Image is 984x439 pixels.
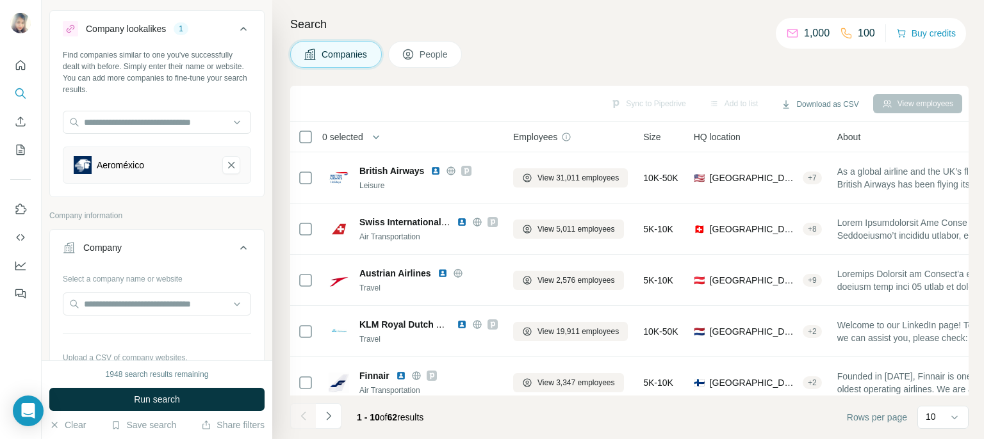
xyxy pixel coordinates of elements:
[49,388,265,411] button: Run search
[63,49,251,95] div: Find companies similar to one you've successfully dealt with before. Simply enter their name or w...
[201,419,265,431] button: Share filters
[49,419,86,431] button: Clear
[359,267,431,280] span: Austrian Airlines
[926,410,936,423] p: 10
[710,223,798,235] span: [GEOGRAPHIC_DATA]
[694,274,705,287] span: 🇦🇹
[537,172,619,184] span: View 31,011 employees
[222,156,240,174] button: Aeroméxico-remove-button
[643,131,660,143] span: Size
[388,412,398,422] span: 62
[710,274,798,287] span: [GEOGRAPHIC_DATA], [GEOGRAPHIC_DATA]
[10,282,31,305] button: Feedback
[329,270,349,291] img: Logo of Austrian Airlines
[357,412,423,422] span: results
[359,333,498,345] div: Travel
[329,321,349,342] img: Logo of KLM Royal Dutch Airlines
[50,13,264,49] button: Company lookalikes1
[513,373,624,392] button: View 3,347 employees
[359,231,498,243] div: Air Transportation
[359,217,482,227] span: Swiss International Air Lines
[643,325,678,338] span: 10K-50K
[694,223,705,235] span: 🇨🇭
[457,217,467,227] img: LinkedIn logo
[513,131,557,143] span: Employees
[10,198,31,221] button: Use Surfe on LinkedIn
[513,219,624,239] button: View 5,011 employees
[537,377,615,388] span: View 3,347 employees
[803,223,822,235] div: + 8
[837,131,861,143] span: About
[537,275,615,286] span: View 2,576 employees
[513,322,628,341] button: View 19,911 employees
[329,372,349,393] img: Logo of Finnair
[174,23,188,35] div: 1
[513,271,624,290] button: View 2,576 employees
[49,210,265,221] p: Company information
[694,325,705,338] span: 🇳🇱
[803,326,822,337] div: + 2
[10,226,31,249] button: Use Surfe API
[10,110,31,133] button: Enrich CSV
[359,282,498,294] div: Travel
[357,412,380,422] span: 1 - 10
[322,48,368,61] span: Companies
[804,26,830,41] p: 1,000
[10,254,31,277] button: Dashboard
[74,156,92,174] img: Aeroméxico-logo
[710,376,798,389] span: [GEOGRAPHIC_DATA], [GEOGRAPHIC_DATA]
[513,168,628,188] button: View 31,011 employees
[63,352,251,363] p: Upload a CSV of company websites.
[329,168,349,188] img: Logo of British Airways
[50,232,264,268] button: Company
[97,159,144,172] div: Aeroméxico
[710,172,798,184] span: [GEOGRAPHIC_DATA]
[106,369,209,380] div: 1948 search results remaining
[359,319,469,330] span: KLM Royal Dutch Airlines
[316,403,341,429] button: Navigate to next page
[111,419,176,431] button: Save search
[710,325,798,338] span: [GEOGRAPHIC_DATA]
[457,319,467,330] img: LinkedIn logo
[694,172,705,184] span: 🇺🇸
[10,138,31,161] button: My lists
[896,24,956,42] button: Buy credits
[803,172,822,184] div: + 7
[10,82,31,105] button: Search
[537,223,615,235] span: View 5,011 employees
[13,395,44,426] div: Open Intercom Messenger
[63,268,251,285] div: Select a company name or website
[359,164,424,177] span: British Airways
[803,377,822,388] div: + 2
[86,22,166,35] div: Company lookalikes
[10,54,31,77] button: Quick start
[643,172,678,184] span: 10K-50K
[438,268,448,278] img: LinkedIn logo
[643,376,673,389] span: 5K-10K
[396,371,406,381] img: LinkedIn logo
[359,180,498,191] div: Leisure
[643,223,673,235] span: 5K-10K
[858,26,875,41] p: 100
[329,219,349,239] img: Logo of Swiss International Air Lines
[694,131,741,143] span: HQ location
[643,274,673,287] span: 5K-10K
[290,15,969,33] h4: Search
[359,385,498,396] div: Air Transportation
[803,275,822,286] div: + 9
[694,376,705,389] span: 🇫🇮
[420,48,449,61] span: People
[847,411,907,424] span: Rows per page
[322,131,363,143] span: 0 selected
[430,166,441,176] img: LinkedIn logo
[134,393,180,406] span: Run search
[10,13,31,33] img: Avatar
[359,369,389,382] span: Finnair
[537,326,619,337] span: View 19,911 employees
[772,95,867,114] button: Download as CSV
[380,412,388,422] span: of
[83,241,122,254] div: Company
